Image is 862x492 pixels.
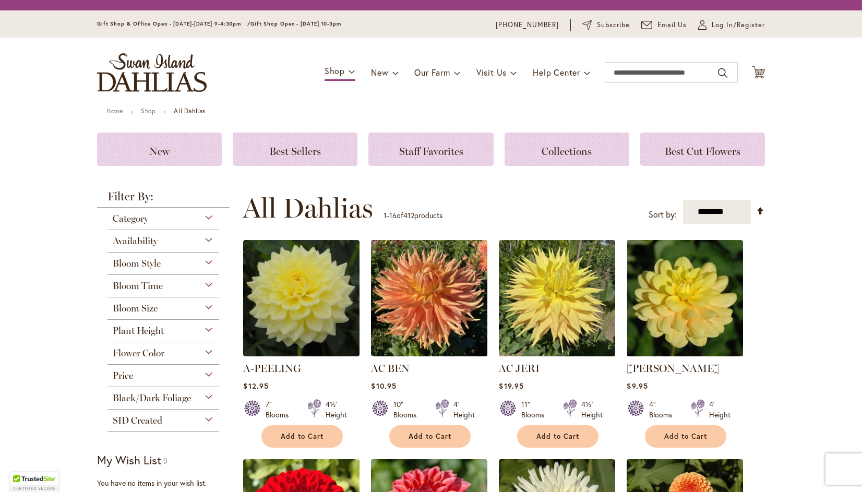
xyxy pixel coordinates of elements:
div: You have no items in your wish list. [97,478,236,488]
a: Best Cut Flowers [640,133,765,166]
a: A-Peeling [243,349,360,358]
button: Add to Cart [517,425,598,448]
span: All Dahlias [243,193,373,224]
button: Add to Cart [389,425,471,448]
span: $9.95 [627,381,648,391]
a: Subscribe [582,20,630,30]
label: Sort by: [649,205,677,224]
div: 4½' Height [581,399,603,420]
span: Visit Us [476,67,507,78]
a: AHOY MATEY [627,349,743,358]
span: $12.95 [243,381,268,391]
a: [PHONE_NUMBER] [496,20,559,30]
div: 4' Height [453,399,475,420]
span: Best Cut Flowers [665,145,740,158]
div: 4½' Height [326,399,347,420]
span: 1 [384,210,387,220]
a: Staff Favorites [368,133,493,166]
span: New [371,67,388,78]
span: Email Us [657,20,687,30]
span: Black/Dark Foliage [113,392,191,404]
strong: All Dahlias [174,107,206,115]
button: Add to Cart [261,425,343,448]
span: Plant Height [113,325,164,337]
span: $19.95 [499,381,523,391]
img: AC Jeri [499,240,615,356]
a: Email Us [641,20,687,30]
span: Category [113,213,148,224]
span: Staff Favorites [399,145,463,158]
span: Bloom Time [113,280,163,292]
span: SID Created [113,415,162,426]
img: A-Peeling [243,240,360,356]
span: Collections [542,145,592,158]
a: AC JERI [499,362,540,375]
a: AC BEN [371,349,487,358]
div: 4' Height [709,399,731,420]
span: Shop [325,65,345,76]
span: Price [113,370,133,381]
span: Bloom Size [113,303,158,314]
span: Help Center [533,67,580,78]
a: store logo [97,53,207,92]
span: Our Farm [414,67,450,78]
a: New [97,133,222,166]
div: 4" Blooms [649,399,678,420]
button: Search [718,65,727,81]
span: New [149,145,170,158]
span: Log In/Register [712,20,765,30]
p: - of products [384,207,442,224]
span: Add to Cart [664,432,707,441]
a: AC BEN [371,362,410,375]
span: Best Sellers [269,145,321,158]
a: Home [106,107,123,115]
span: Subscribe [597,20,630,30]
span: $10.95 [371,381,396,391]
div: TrustedSite Certified [10,472,58,492]
a: AC Jeri [499,349,615,358]
div: 10" Blooms [393,399,423,420]
span: Add to Cart [409,432,451,441]
span: Flower Color [113,347,164,359]
div: 11" Blooms [521,399,550,420]
span: Bloom Style [113,258,161,269]
span: 412 [403,210,414,220]
span: Availability [113,235,158,247]
span: Gift Shop Open - [DATE] 10-3pm [250,20,341,27]
a: Shop [141,107,155,115]
span: Add to Cart [536,432,579,441]
img: AHOY MATEY [627,240,743,356]
strong: My Wish List [97,452,161,467]
div: 7" Blooms [266,399,295,420]
a: Log In/Register [698,20,765,30]
span: Add to Cart [281,432,324,441]
a: Best Sellers [233,133,357,166]
a: Collections [505,133,629,166]
span: Gift Shop & Office Open - [DATE]-[DATE] 9-4:30pm / [97,20,250,27]
a: [PERSON_NAME] [627,362,720,375]
strong: Filter By: [97,191,230,208]
img: AC BEN [371,240,487,356]
span: 16 [389,210,397,220]
a: A-PEELING [243,362,301,375]
button: Add to Cart [645,425,726,448]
